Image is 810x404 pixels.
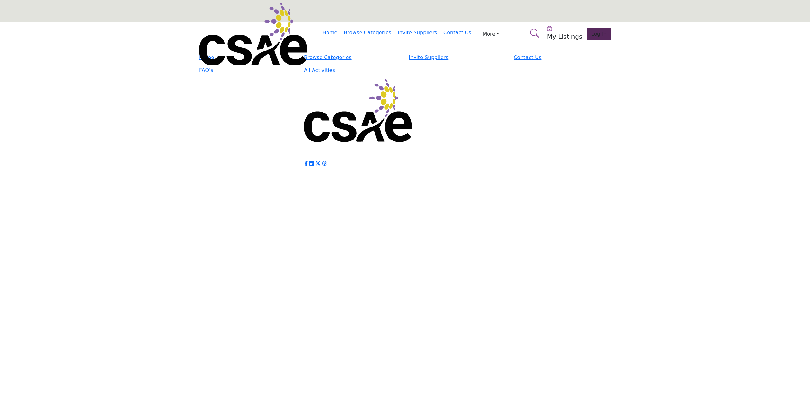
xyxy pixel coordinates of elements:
a: All Activities [304,66,401,74]
a: Home [322,30,337,36]
a: Browse Categories [344,30,391,36]
a: Search [523,25,543,42]
a: More [477,29,504,39]
a: Twitter Link [315,161,321,166]
a: Contact Us [443,30,471,36]
button: Log In [587,28,611,40]
img: No Site Logo [304,79,412,142]
a: FAQ's [199,66,296,74]
a: Threads Link [322,161,327,166]
a: Invite Suppliers [398,30,437,36]
a: Facebook Link [304,161,308,166]
div: My Listings [547,25,583,40]
a: LinkedIn Link [309,161,314,166]
a: Powered by Insight Guide [304,148,369,154]
span: Log In [591,31,607,37]
h5: My Listings [547,33,583,40]
img: Site Logo [199,3,307,65]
